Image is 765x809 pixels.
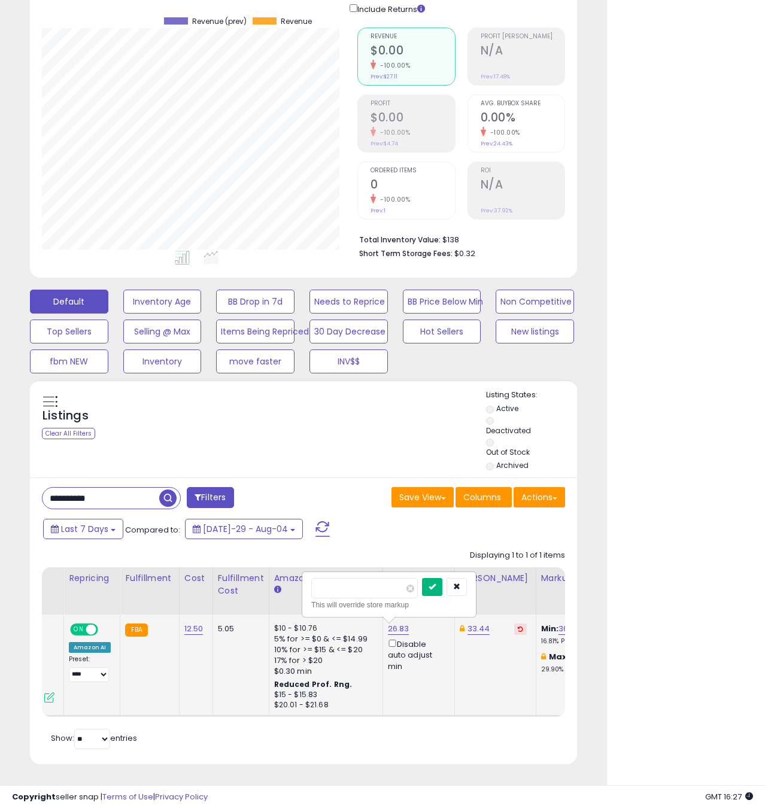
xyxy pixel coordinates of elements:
button: Inventory [123,349,202,373]
span: Revenue [371,34,454,40]
small: Prev: $27.11 [371,73,397,80]
div: Markup on Cost [541,572,645,585]
label: Active [496,403,518,413]
div: Disable auto adjust min [388,637,445,672]
span: [DATE]-29 - Aug-04 [203,523,288,535]
b: Max: [549,651,570,662]
span: Show: entries [51,732,137,744]
span: Last 7 Days [61,523,108,535]
div: Fulfillment Cost [218,572,264,597]
small: -100.00% [486,128,520,137]
div: % [541,652,640,674]
span: Ordered Items [371,168,454,174]
div: 5.05 [218,624,260,634]
div: % [541,624,640,646]
h2: $0.00 [371,44,454,60]
div: $0.30 min [274,666,374,677]
div: 10% for >= $15 & <= $20 [274,644,374,655]
div: Amazon AI [69,642,111,653]
span: ON [71,625,86,635]
span: ROI [481,168,564,174]
span: Profit [PERSON_NAME] [481,34,564,40]
p: Listing States: [486,390,576,401]
button: BB Price Below Min [403,290,481,314]
button: move faster [216,349,295,373]
span: Revenue (prev) [192,17,247,26]
div: $15 - $15.83 [274,690,374,700]
small: Prev: 24.43% [481,140,512,147]
button: Actions [514,487,565,507]
div: Preset: [69,655,111,682]
div: Fulfillment [125,572,174,585]
button: Columns [456,487,512,507]
div: Repricing [69,572,115,585]
span: Revenue [281,17,312,26]
button: 30 Day Decrease [309,320,388,343]
b: Min: [541,623,559,634]
div: seller snap | | [12,792,208,803]
div: Amazon Fees [274,572,378,585]
div: $20.01 - $21.68 [274,700,374,710]
h5: Listings [42,407,89,424]
button: fbm NEW [30,349,108,373]
div: $10 - $10.76 [274,624,374,634]
li: $138 [359,232,556,246]
a: 26.83 [388,623,409,635]
label: Deactivated [486,425,531,436]
b: Total Inventory Value: [359,235,441,245]
h2: N/A [481,178,564,194]
button: Save View [391,487,454,507]
button: New listings [496,320,574,343]
h2: N/A [481,44,564,60]
div: Cost [184,572,208,585]
b: Reduced Prof. Rng. [274,679,353,689]
button: Top Sellers [30,320,108,343]
div: Displaying 1 to 1 of 1 items [470,550,565,561]
span: Avg. Buybox Share [481,101,564,107]
h2: 0 [371,178,454,194]
span: Profit [371,101,454,107]
th: The percentage added to the cost of goods (COGS) that forms the calculator for Min & Max prices. [536,567,649,615]
a: Terms of Use [102,791,153,802]
strong: Copyright [12,791,56,802]
small: -100.00% [376,61,410,70]
div: Clear All Filters [42,428,95,439]
button: Last 7 Days [43,519,123,539]
a: Privacy Policy [155,791,208,802]
b: Short Term Storage Fees: [359,248,453,258]
button: Non Competitive [496,290,574,314]
a: 12.50 [184,623,204,635]
button: Hot Sellers [403,320,481,343]
span: $0.32 [454,248,475,259]
div: 5% for >= $0 & <= $14.99 [274,634,374,644]
button: INV$$ [309,349,388,373]
button: Inventory Age [123,290,202,314]
div: Include Returns [341,2,439,16]
a: 33.44 [467,623,490,635]
h2: 0.00% [481,111,564,127]
button: Selling @ Max [123,320,202,343]
small: Prev: 17.48% [481,73,510,80]
button: Default [30,290,108,314]
label: Archived [496,460,529,470]
small: -100.00% [376,195,410,204]
small: FBA [125,624,147,637]
button: BB Drop in 7d [216,290,295,314]
div: [PERSON_NAME] [460,572,531,585]
h2: $0.00 [371,111,454,127]
small: Prev: 1 [371,207,385,214]
button: [DATE]-29 - Aug-04 [185,519,303,539]
span: Compared to: [125,524,180,536]
label: Out of Stock [486,447,530,457]
a: 36.08 [558,623,580,635]
span: Columns [463,491,501,503]
div: 17% for > $20 [274,655,374,666]
small: Amazon Fees. [274,585,281,595]
button: Items Being Repriced [216,320,295,343]
p: 16.81% Profit [PERSON_NAME] [541,637,640,646]
small: -100.00% [376,128,410,137]
button: Filters [187,487,233,508]
div: This will override store markup [311,599,467,611]
small: Prev: 37.92% [481,207,512,214]
small: Prev: $4.74 [371,140,398,147]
